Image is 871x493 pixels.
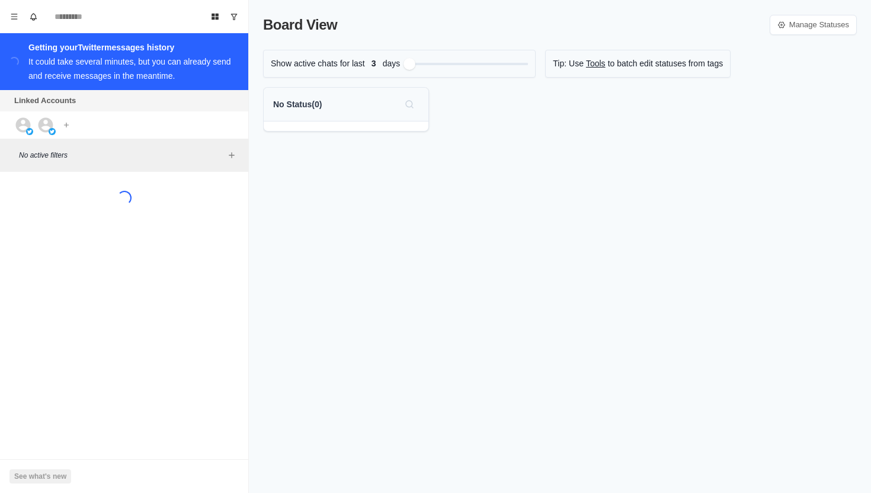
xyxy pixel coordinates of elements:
span: 3 [365,57,383,70]
p: to batch edit statuses from tags [608,57,723,70]
p: Linked Accounts [14,95,76,107]
p: Show active chats for last [271,57,365,70]
button: Search [400,95,419,114]
button: Menu [5,7,24,26]
img: picture [49,128,56,135]
button: Board View [206,7,225,26]
p: days [383,57,401,70]
button: Add filters [225,148,239,162]
a: Manage Statuses [770,15,857,35]
p: No active filters [19,150,225,161]
div: Getting your Twitter messages history [28,40,234,55]
button: Notifications [24,7,43,26]
button: See what's new [9,469,71,484]
div: It could take several minutes, but you can already send and receive messages in the meantime. [28,57,231,81]
button: Add account [59,118,73,132]
div: Filter by activity days [404,58,415,70]
button: Show unread conversations [225,7,244,26]
p: Tip: Use [553,57,584,70]
a: Tools [586,57,606,70]
p: Board View [263,14,337,36]
p: No Status ( 0 ) [273,98,322,111]
img: picture [26,128,33,135]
